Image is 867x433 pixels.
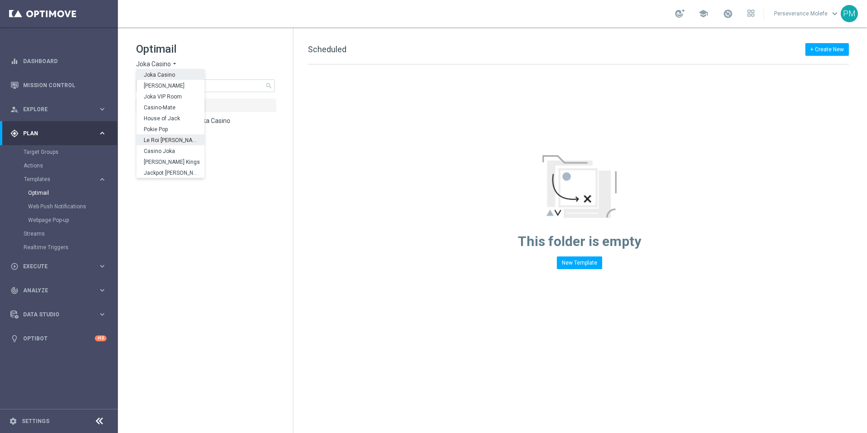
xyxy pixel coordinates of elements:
i: keyboard_arrow_right [98,286,107,295]
i: settings [9,417,17,425]
i: equalizer [10,57,19,65]
div: Webpage Pop-up [28,213,117,227]
span: keyboard_arrow_down [830,9,840,19]
div: Target Groups [24,145,117,159]
i: keyboard_arrow_right [98,129,107,138]
div: +10 [95,335,107,341]
i: lightbulb [10,335,19,343]
i: keyboard_arrow_right [98,262,107,271]
h1: Optimail [136,42,275,56]
span: Templates [24,177,89,182]
div: Optibot [10,326,107,350]
a: Perseverance Molefekeyboard_arrow_down [773,7,841,20]
a: Mission Control [23,73,107,97]
button: Mission Control [10,82,107,89]
i: track_changes [10,286,19,295]
div: Realtime Triggers [24,241,117,254]
a: Target Groups [24,148,94,156]
button: + Create New [805,43,849,56]
span: school [698,9,708,19]
button: person_search Explore keyboard_arrow_right [10,106,107,113]
img: emptyStateManageTemplates.jpg [542,155,617,218]
button: Data Studio keyboard_arrow_right [10,311,107,318]
i: gps_fixed [10,129,19,138]
button: lightbulb Optibot +10 [10,335,107,342]
div: Dashboard [10,49,107,73]
span: Joka Casino [136,60,171,69]
a: Webpage Pop-up [28,216,94,224]
a: Settings [22,418,49,424]
div: PM [841,5,858,22]
a: Optimail [28,189,94,197]
span: Analyze [23,288,98,293]
i: keyboard_arrow_right [98,310,107,319]
button: Templates keyboard_arrow_right [24,176,107,183]
button: New Template [557,256,602,269]
div: Actions [24,159,117,172]
button: Joka Casino arrow_drop_down [136,60,178,69]
a: Optibot [23,326,95,350]
i: keyboard_arrow_right [98,175,107,184]
span: Plan [23,131,98,136]
a: Web Push Notifications [28,203,94,210]
span: Data Studio [23,312,98,317]
div: Mission Control [10,73,107,97]
div: Data Studio [10,310,98,319]
button: equalizer Dashboard [10,58,107,65]
div: Plan [10,129,98,138]
button: gps_fixed Plan keyboard_arrow_right [10,130,107,137]
div: Templates [24,177,98,182]
div: Templates [24,172,117,227]
button: track_changes Analyze keyboard_arrow_right [10,287,107,294]
i: person_search [10,105,19,113]
div: Explore [10,105,98,113]
div: Analyze [10,286,98,295]
span: This folder is empty [518,233,641,249]
div: Web Push Notifications [28,200,117,213]
i: play_circle_outline [10,262,19,271]
i: arrow_drop_down [171,60,178,69]
span: Scheduled [308,44,346,54]
span: Explore [23,107,98,112]
a: Streams [24,230,94,237]
button: play_circle_outline Execute keyboard_arrow_right [10,263,107,270]
ng-dropdown-panel: Options list [136,69,205,178]
div: Optimail [28,186,117,200]
i: keyboard_arrow_right [98,105,107,113]
input: Search Template [136,79,275,92]
div: Streams [24,227,117,241]
div: Execute [10,262,98,271]
span: search [265,82,273,89]
span: Execute [23,264,98,269]
a: Dashboard [23,49,107,73]
a: Actions [24,162,94,169]
a: Realtime Triggers [24,244,94,251]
